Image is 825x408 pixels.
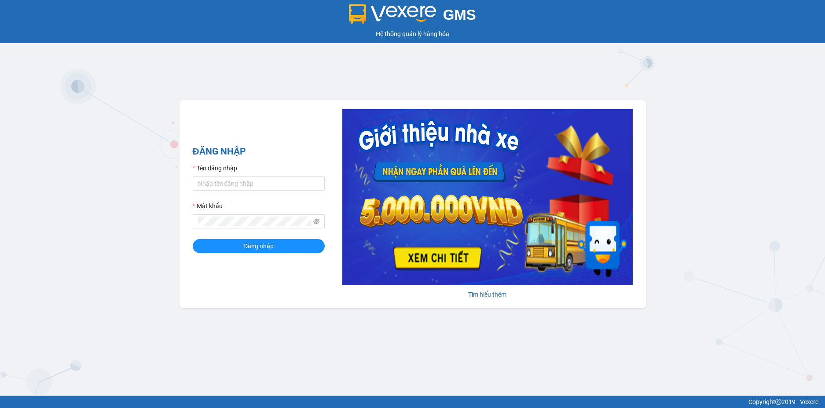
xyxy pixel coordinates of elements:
label: Tên đăng nhập [193,163,237,173]
span: Đăng nhập [243,241,274,251]
a: GMS [349,13,476,20]
h2: ĐĂNG NHẬP [193,144,325,159]
div: Tìm hiểu thêm [342,290,633,299]
img: logo 2 [349,4,436,24]
div: Hệ thống quản lý hàng hóa [2,29,823,39]
div: Copyright 2019 - Vexere [7,397,818,407]
label: Mật khẩu [193,201,223,211]
button: Đăng nhập [193,239,325,253]
span: GMS [443,7,476,23]
input: Mật khẩu [198,217,312,226]
input: Tên đăng nhập [193,176,325,191]
img: banner-0 [342,109,633,285]
span: copyright [775,399,781,405]
span: eye-invisible [313,218,319,224]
